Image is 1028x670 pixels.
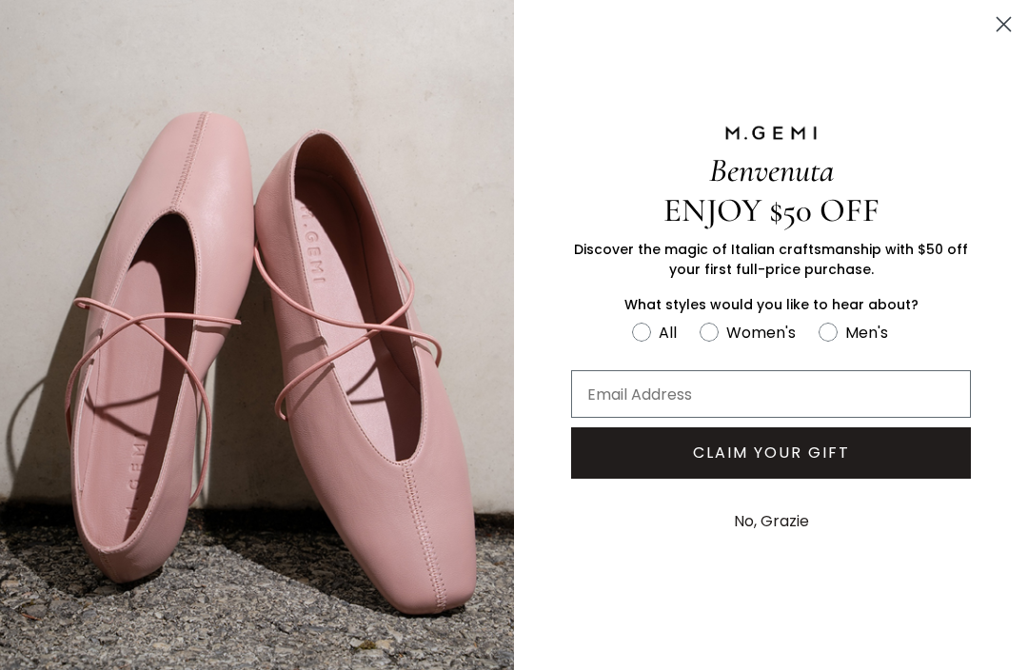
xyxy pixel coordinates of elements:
button: Close dialog [987,8,1020,41]
button: CLAIM YOUR GIFT [571,427,971,479]
button: No, Grazie [724,498,819,545]
input: Email Address [571,370,971,418]
span: What styles would you like to hear about? [624,295,919,314]
span: ENJOY $50 OFF [663,190,880,230]
img: M.GEMI [723,125,819,142]
div: All [659,321,677,345]
div: Men's [845,321,888,345]
span: Discover the magic of Italian craftsmanship with $50 off your first full-price purchase. [574,240,968,279]
span: Benvenuta [709,150,834,190]
div: Women's [726,321,796,345]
